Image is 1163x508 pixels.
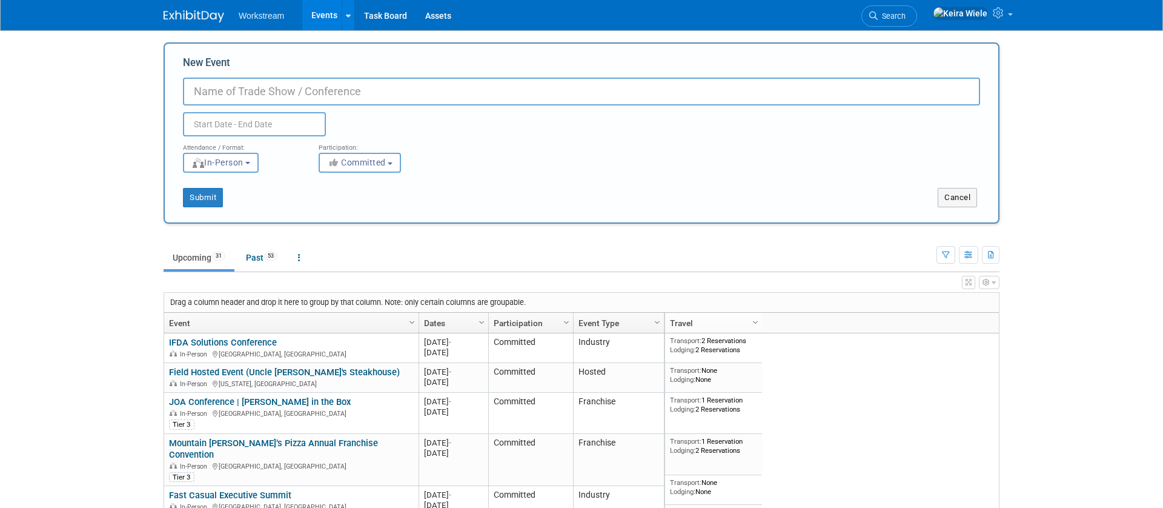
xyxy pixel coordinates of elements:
[477,318,486,327] span: Column Settings
[861,5,917,27] a: Search
[183,136,300,152] div: Attendance / Format:
[424,313,480,333] a: Dates
[424,337,483,347] div: [DATE]
[180,463,211,470] span: In-Person
[449,438,451,447] span: -
[449,338,451,347] span: -
[573,434,664,486] td: Franchise
[449,490,451,500] span: -
[424,490,483,500] div: [DATE]
[169,337,277,348] a: IFDA Solutions Conference
[670,336,758,354] div: 2 Reservations 2 Reservations
[407,318,417,327] span: Column Settings
[183,78,980,105] input: Name of Trade Show / Conference
[237,246,287,269] a: Past53
[183,153,259,173] button: In-Person
[878,12,906,21] span: Search
[578,313,656,333] a: Event Type
[424,407,483,417] div: [DATE]
[180,410,211,418] span: In-Person
[750,318,760,327] span: Column Settings
[169,367,400,378] a: Field Hosted Event (Uncle [PERSON_NAME]'s Steakhouse)
[169,349,413,359] div: [GEOGRAPHIC_DATA], [GEOGRAPHIC_DATA]
[488,393,573,434] td: Committed
[449,367,451,376] span: -
[180,350,211,358] span: In-Person
[651,313,664,331] a: Column Settings
[169,472,194,482] div: Tier 3
[573,393,664,434] td: Franchise
[749,313,763,331] a: Column Settings
[670,336,701,345] span: Transport:
[164,246,234,269] a: Upcoming31
[169,419,194,429] div: Tier 3
[652,318,662,327] span: Column Settings
[670,478,701,487] span: Transport:
[670,437,758,455] div: 1 Reservation 2 Reservations
[264,252,277,261] span: 53
[670,478,758,496] div: None None
[938,188,977,207] button: Cancel
[494,313,565,333] a: Participation
[670,313,754,333] a: Travel
[670,446,695,455] span: Lodging:
[169,408,413,418] div: [GEOGRAPHIC_DATA], [GEOGRAPHIC_DATA]
[319,153,401,173] button: Committed
[169,438,378,460] a: Mountain [PERSON_NAME]’s Pizza Annual Franchise Convention
[475,313,489,331] a: Column Settings
[488,434,573,486] td: Committed
[670,396,758,413] div: 1 Reservation 2 Reservations
[670,366,758,384] div: None None
[670,396,701,404] span: Transport:
[670,405,695,413] span: Lodging:
[169,396,351,407] a: JOA Conference | [PERSON_NAME] in the Box
[424,448,483,458] div: [DATE]
[449,397,451,406] span: -
[406,313,419,331] a: Column Settings
[170,463,177,469] img: In-Person Event
[170,410,177,416] img: In-Person Event
[169,378,413,389] div: [US_STATE], [GEOGRAPHIC_DATA]
[170,380,177,386] img: In-Person Event
[191,158,244,167] span: In-Person
[424,438,483,448] div: [DATE]
[169,313,411,333] a: Event
[170,350,177,356] img: In-Person Event
[164,10,224,22] img: ExhibitDay
[164,293,999,312] div: Drag a column header and drop it here to group by that column. Note: only certain columns are gro...
[212,252,225,261] span: 31
[562,318,571,327] span: Column Settings
[670,487,695,496] span: Lodging:
[670,437,701,446] span: Transport:
[183,56,230,75] label: New Event
[670,346,695,354] span: Lodging:
[488,333,573,363] td: Committed
[424,347,483,358] div: [DATE]
[933,7,988,20] img: Keira Wiele
[239,11,284,21] span: Workstream
[670,375,695,384] span: Lodging:
[670,366,701,375] span: Transport:
[327,158,386,167] span: Committed
[180,380,211,388] span: In-Person
[573,363,664,393] td: Hosted
[424,396,483,407] div: [DATE]
[183,188,223,207] button: Submit
[319,136,436,152] div: Participation:
[169,490,291,501] a: Fast Casual Executive Summit
[169,461,413,471] div: [GEOGRAPHIC_DATA], [GEOGRAPHIC_DATA]
[488,363,573,393] td: Committed
[573,333,664,363] td: Industry
[560,313,574,331] a: Column Settings
[424,377,483,387] div: [DATE]
[183,112,326,136] input: Start Date - End Date
[424,367,483,377] div: [DATE]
